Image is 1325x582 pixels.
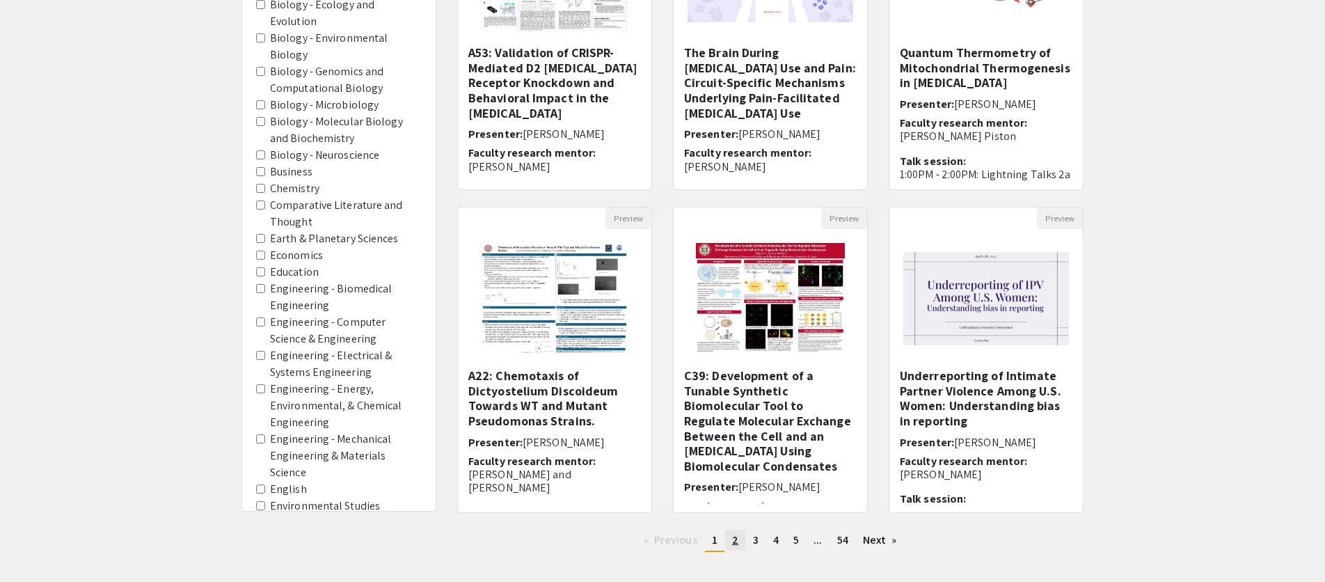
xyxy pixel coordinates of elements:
p: [PERSON_NAME] [468,160,641,173]
span: [PERSON_NAME] [523,127,605,141]
p: 1:00PM - 2:00PM: Lightning Talks 2a (BH 160) [900,168,1072,194]
span: [PERSON_NAME] [738,480,820,494]
label: Economics [270,247,323,264]
span: Faculty research mentor: [900,454,1027,469]
label: Engineering - Biomedical Engineering [270,281,422,314]
label: English [270,481,307,498]
h5: A22: Chemotaxis of Dictyostelium Discoideum Towards WT and Mutant Pseudomonas Strains. [468,368,641,428]
span: Talk session: [900,154,966,168]
span: ... [814,533,822,547]
iframe: Chat [10,519,59,572]
span: 54 [837,533,848,547]
span: Previous [654,533,697,547]
div: Open Presentation <p class="ql-align-center">C39: Development of a Tunable Synthetic Biomolecular... [673,207,868,513]
span: 2 [732,533,738,547]
h5: Underreporting of Intimate Partner Violence Among U.S. Women: Understanding bias in reporting [900,368,1072,428]
button: Preview [821,207,867,229]
span: [PERSON_NAME] [954,97,1036,111]
button: Preview [1037,207,1083,229]
span: 5 [793,533,799,547]
label: Earth & Planetary Sciences [270,230,399,247]
label: Chemistry [270,180,319,197]
h6: Presenter: [684,480,857,494]
img: <p>A22: Chemotaxis of Dictyostelium Discoideum Towards WT and Mutant Pseudomonas Strains.</p> [468,229,640,368]
ul: Pagination [457,530,1084,552]
span: Faculty research mentor: [684,499,811,514]
label: Education [270,264,319,281]
span: [PERSON_NAME] [523,435,605,450]
img: <p><strong style="background-color: transparent; color: rgb(0, 0, 0);">Underreporting of Intimate... [889,238,1083,359]
label: Engineering - Energy, Environmental, & Chemical Engineering [270,381,422,431]
label: Biology - Molecular Biology and Biochemistry [270,113,422,147]
h6: Presenter: [684,127,857,141]
span: 4 [773,533,779,547]
h6: Presenter: [468,436,641,449]
p: [PERSON_NAME] [684,160,857,173]
p: [PERSON_NAME] Piston [900,129,1072,143]
h6: Presenter: [900,97,1072,111]
img: <p class="ql-align-center">C39: Development of a Tunable Synthetic Biomolecular Tool to Regulate ... [682,229,858,368]
button: Preview [605,207,651,229]
div: Open Presentation <p><strong style="background-color: transparent; color: rgb(0, 0, 0);">Underrep... [889,207,1084,513]
span: [PERSON_NAME] [954,435,1036,450]
span: [PERSON_NAME] [738,127,820,141]
label: Comparative Literature and Thought [270,197,422,230]
p: [PERSON_NAME] [900,468,1072,481]
span: 3 [753,533,759,547]
label: Biology - Genomics and Computational Biology [270,63,422,97]
div: Open Presentation <p>A22: Chemotaxis of Dictyostelium Discoideum Towards WT and Mutant Pseudomona... [457,207,652,513]
span: Faculty research mentor: [468,454,596,469]
span: 1 [712,533,717,547]
a: Next page [856,530,904,551]
h5: The Brain During [MEDICAL_DATA] Use and Pain: Circuit-Specific Mechanisms Underlying Pain-Facilit... [684,45,857,120]
h5: A53: Validation of CRISPR-Mediated D2 [MEDICAL_DATA] Receptor​ Knockdown and Behavioral Impact in... [468,45,641,120]
label: Environmental Studies [270,498,380,514]
h6: Presenter: [468,127,641,141]
span: Faculty research mentor: [684,145,811,160]
span: Faculty research mentor: [468,145,596,160]
label: Engineering - Electrical & Systems Engineering [270,347,422,381]
h6: Presenter: [900,436,1072,449]
h5: Quantum Thermometry of Mitochondrial Thermogenesis in [MEDICAL_DATA] [900,45,1072,91]
label: Engineering - Computer Science & Engineering [270,314,422,347]
span: Talk session: [900,491,966,506]
label: Biology - Microbiology [270,97,379,113]
p: [PERSON_NAME] and [PERSON_NAME] [468,468,641,494]
label: Biology - Neuroscience [270,147,379,164]
label: Biology - Environmental Biology [270,30,422,63]
label: Business [270,164,312,180]
span: Faculty research mentor: [900,116,1027,130]
h5: C39: Development of a Tunable Synthetic Biomolecular Tool to Regulate Molecular Exchange Between ... [684,368,857,473]
label: Engineering - Mechanical Engineering & Materials Science [270,431,422,481]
